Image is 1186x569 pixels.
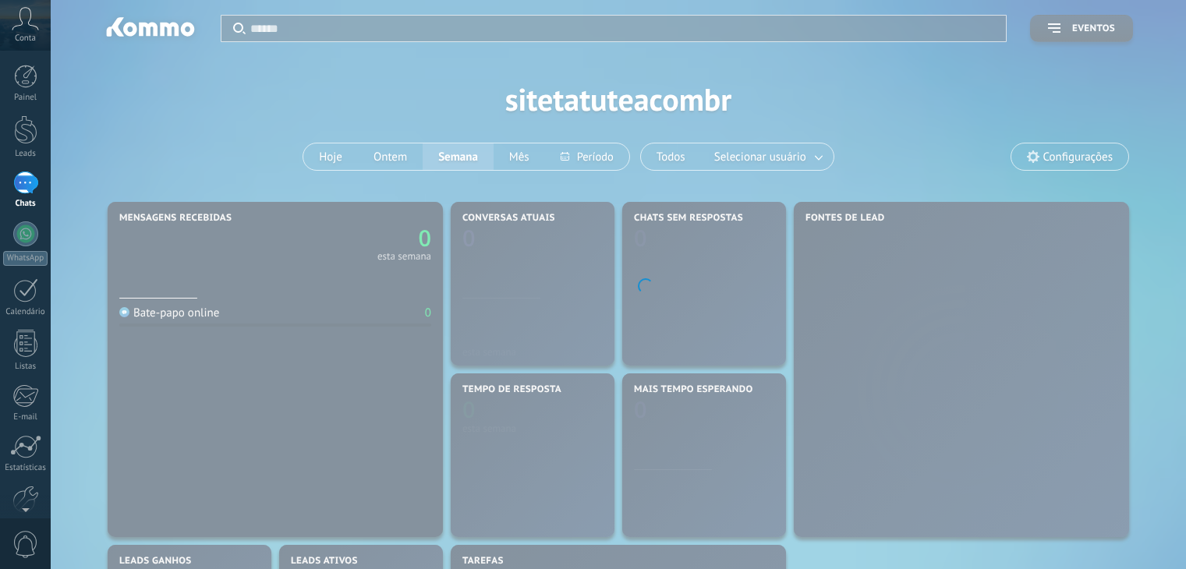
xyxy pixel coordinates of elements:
div: Chats [3,199,48,209]
div: E-mail [3,412,48,422]
div: Listas [3,362,48,372]
div: WhatsApp [3,251,48,266]
span: Conta [15,34,36,44]
div: Painel [3,93,48,103]
div: Estatísticas [3,463,48,473]
div: Leads [3,149,48,159]
div: Calendário [3,307,48,317]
